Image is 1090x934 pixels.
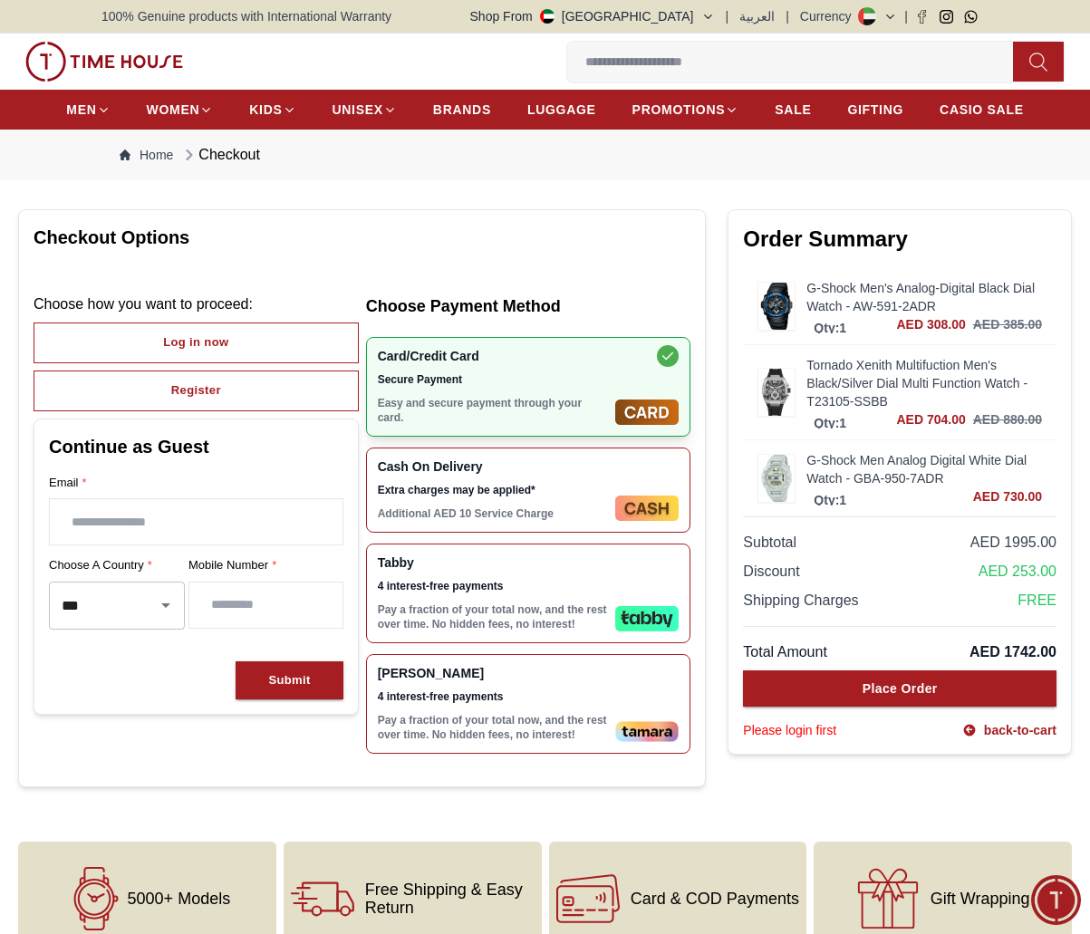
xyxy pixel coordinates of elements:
[378,349,609,363] span: Card/Credit Card
[49,556,156,574] span: Choose a country
[66,93,110,126] a: MEN
[333,93,397,126] a: UNISEX
[847,101,903,119] span: GIFTING
[743,225,1056,254] h2: Order Summary
[940,93,1024,126] a: CASIO SALE
[378,372,609,387] span: Secure Payment
[810,319,850,337] p: Qty: 1
[970,532,1056,554] span: AED 1995.00
[378,713,609,742] p: Pay a fraction of your total now, and the rest over time. No hidden fees, no interest!
[973,410,1042,428] h3: AED 880.00
[786,7,789,25] span: |
[249,93,295,126] a: KIDS
[931,890,1030,908] span: Gift Wrapping
[236,661,342,700] button: Submit
[904,7,908,25] span: |
[964,10,978,24] a: Whatsapp
[433,101,491,119] span: BRANDS
[378,555,609,570] span: Tabby
[470,7,715,25] button: Shop From[GEOGRAPHIC_DATA]
[147,101,200,119] span: WOMEN
[915,10,929,24] a: Facebook
[101,130,989,180] nav: Breadcrumb
[615,400,679,425] img: Card/Credit Card
[188,556,343,574] label: Mobile Number
[378,689,609,704] span: 4 interest-free payments
[940,101,1024,119] span: CASIO SALE
[743,590,858,611] span: Shipping Charges
[632,93,739,126] a: PROMOTIONS
[34,225,690,250] h1: Checkout Options
[128,890,231,908] span: 5000+ Models
[806,279,1042,315] a: G-Shock Men's Analog-Digital Black Dial Watch - AW-591-2ADR
[527,93,596,126] a: LUGGAGE
[743,561,799,583] span: Discount
[631,890,799,908] span: Card & COD Payments
[540,9,555,24] img: United Arab Emirates
[101,7,391,25] span: 100% Genuine products with International Warranty
[34,294,359,315] p: Choose how you want to proceed :
[378,602,609,631] p: Pay a fraction of your total now, and the rest over time. No hidden fees, no interest!
[49,474,343,492] label: Email
[163,332,228,353] div: Log in now
[739,7,775,25] button: العربية
[433,93,491,126] a: BRANDS
[34,323,359,363] button: Log in now
[180,144,260,166] div: Checkout
[743,721,836,739] div: Please login first
[365,881,535,917] span: Free Shipping & Easy Return
[333,101,383,119] span: UNISEX
[896,410,965,428] span: AED 704.00
[378,506,609,521] p: Additional AED 10 Service Charge
[806,356,1042,410] a: Tornado Xenith Multifuction Men's Black/Silver Dial Multi Function Watch - T23105-SSBB
[527,101,596,119] span: LUGGAGE
[1031,875,1081,925] div: Chat Widget
[268,670,310,691] div: Submit
[726,7,729,25] span: |
[615,496,679,521] img: Cash On Delivery
[806,451,1042,487] a: G-Shock Men Analog Digital White Dial Watch - GBA-950-7ADR
[615,606,679,631] img: Tabby
[25,42,183,82] img: ...
[758,369,795,415] img: ...
[378,396,609,425] p: Easy and secure payment through your card.
[153,592,178,618] button: Open
[896,315,965,333] span: AED 308.00
[743,641,827,663] span: Total Amount
[147,93,214,126] a: WOMEN
[979,561,1056,583] span: AED 253.00
[378,579,609,593] span: 4 interest-free payments
[632,101,726,119] span: PROMOTIONS
[378,459,609,474] span: Cash On Delivery
[940,10,953,24] a: Instagram
[1018,590,1056,611] span: FREE
[775,93,811,126] a: SALE
[863,679,938,698] div: Place Order
[366,294,691,319] h2: Choose Payment Method
[743,670,1056,707] button: Place Order
[810,414,850,432] p: Qty: 1
[758,283,795,329] img: ...
[66,101,96,119] span: MEN
[120,146,173,164] a: Home
[973,487,1042,506] span: AED 730.00
[171,380,221,401] div: Register
[378,483,609,497] span: Extra charges may be applied*
[378,666,609,680] span: [PERSON_NAME]
[775,101,811,119] span: SALE
[743,532,796,554] span: Subtotal
[615,721,679,742] img: Tamara
[249,101,282,119] span: KIDS
[810,491,850,509] p: Qty: 1
[800,7,859,25] div: Currency
[973,315,1042,333] h3: AED 385.00
[969,641,1056,663] span: AED 1742.00
[847,93,903,126] a: GIFTING
[758,455,795,501] img: ...
[962,721,1056,739] a: back-to-cart
[49,434,343,459] h2: Continue as Guest
[34,371,359,411] button: Register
